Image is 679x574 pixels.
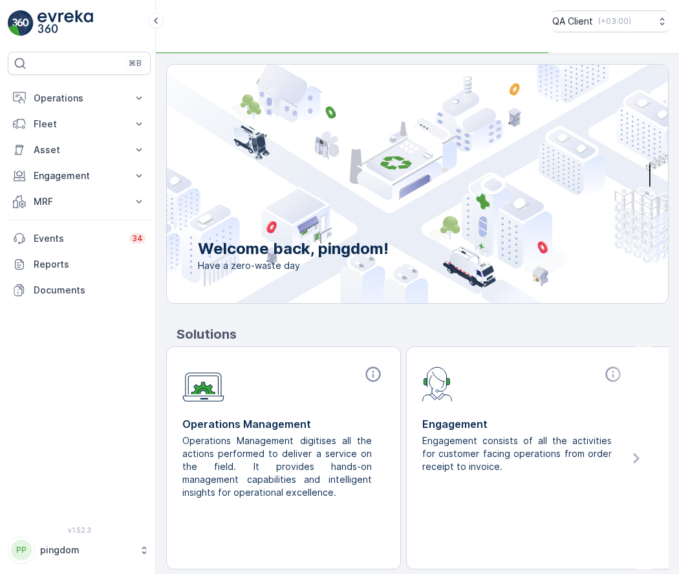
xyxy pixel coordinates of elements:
a: Documents [8,277,151,303]
p: Operations Management digitises all the actions performed to deliver a service on the field. It p... [182,434,374,499]
button: QA Client(+03:00) [552,10,669,32]
span: v 1.52.3 [8,526,151,534]
p: ⌘B [129,58,142,69]
img: module-icon [182,365,224,402]
p: Engagement [34,169,125,182]
p: Events [34,232,122,245]
p: pingdom [40,544,133,557]
a: Events34 [8,226,151,251]
p: Operations Management [182,416,385,432]
button: Engagement [8,163,151,189]
button: Operations [8,85,151,111]
p: Solutions [177,324,669,344]
img: module-icon [422,365,453,401]
p: Documents [34,284,145,297]
div: PP [11,540,32,560]
p: Fleet [34,118,125,131]
a: Reports [8,251,151,277]
p: Reports [34,258,145,271]
button: Asset [8,137,151,163]
p: 34 [132,233,143,244]
p: Operations [34,92,125,105]
button: MRF [8,189,151,215]
img: city illustration [109,65,668,303]
img: logo [8,10,34,36]
img: logo_light-DOdMpM7g.png [38,10,93,36]
p: QA Client [552,15,593,28]
p: MRF [34,195,125,208]
p: Asset [34,143,125,156]
p: Welcome back, pingdom! [198,239,389,259]
p: Engagement consists of all the activities for customer facing operations from order receipt to in... [422,434,614,473]
button: Fleet [8,111,151,137]
p: ( +03:00 ) [598,16,631,27]
button: PPpingdom [8,537,151,564]
p: Engagement [422,416,625,432]
span: Have a zero-waste day [198,259,389,272]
